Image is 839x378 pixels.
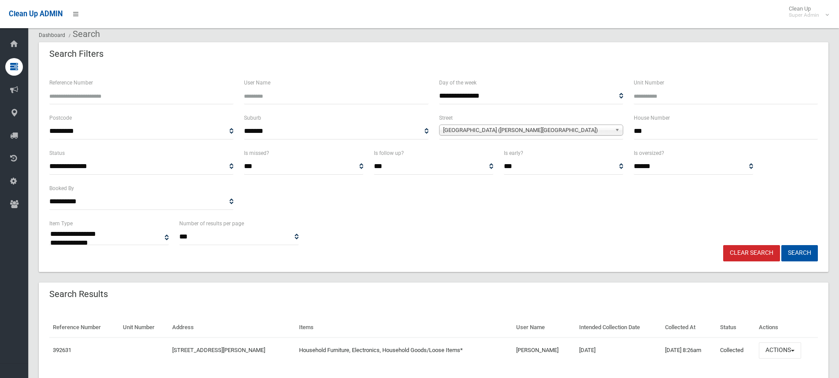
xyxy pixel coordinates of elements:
th: Intended Collection Date [576,318,662,338]
a: Clear Search [723,245,780,261]
th: Collected At [662,318,717,338]
span: Clean Up ADMIN [9,10,63,18]
label: Postcode [49,113,72,123]
td: [DATE] 8:26am [662,338,717,363]
a: Dashboard [39,32,65,38]
th: User Name [513,318,575,338]
th: Actions [755,318,818,338]
header: Search Filters [39,45,114,62]
label: Item Type [49,219,73,228]
label: House Number [634,113,670,123]
label: Number of results per page [179,219,244,228]
td: Collected [717,338,755,363]
button: Actions [759,342,801,359]
label: Reference Number [49,78,93,88]
label: Day of the week [439,78,477,88]
a: [STREET_ADDRESS][PERSON_NAME] [172,347,265,353]
label: Status [49,148,65,158]
span: [GEOGRAPHIC_DATA] ([PERSON_NAME][GEOGRAPHIC_DATA]) [443,125,611,136]
td: Household Furniture, Electronics, Household Goods/Loose Items* [296,338,513,363]
th: Address [169,318,296,338]
th: Status [717,318,755,338]
td: [DATE] [576,338,662,363]
label: Street [439,113,453,123]
th: Unit Number [119,318,169,338]
th: Items [296,318,513,338]
td: [PERSON_NAME] [513,338,575,363]
header: Search Results [39,286,118,303]
label: Is early? [504,148,523,158]
span: Clean Up [784,5,828,18]
label: Suburb [244,113,261,123]
label: Is oversized? [634,148,664,158]
label: Is follow up? [374,148,404,158]
label: Is missed? [244,148,269,158]
label: Unit Number [634,78,664,88]
a: 392631 [53,347,71,353]
label: Booked By [49,183,74,193]
label: User Name [244,78,270,88]
small: Super Admin [789,12,819,18]
th: Reference Number [49,318,119,338]
li: Search [67,26,100,42]
button: Search [781,245,818,261]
